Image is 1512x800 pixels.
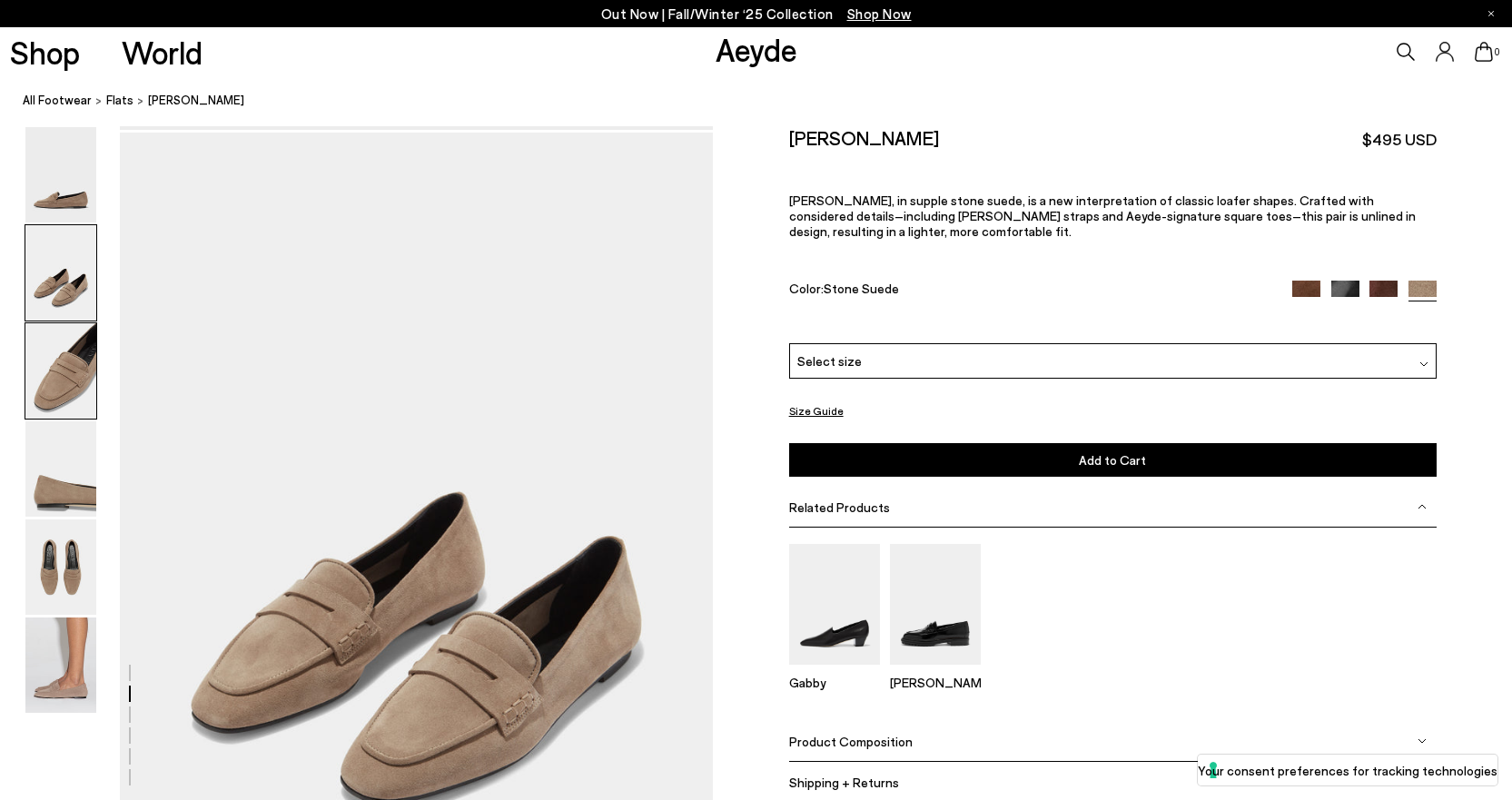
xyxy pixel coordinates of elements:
span: Related Products [789,499,890,515]
span: Product Composition [789,734,913,749]
img: Alfie Suede Loafers - Image 4 [25,421,96,517]
label: Your consent preferences for tracking technologies [1198,761,1497,780]
span: Navigate to /collections/new-in [847,5,912,22]
p: Gabby [789,675,880,690]
span: Select size [797,351,862,370]
a: Shop [10,36,80,68]
img: Alfie Suede Loafers - Image 5 [25,519,96,615]
div: Color: [789,281,1272,301]
img: Gabby Almond-Toe Loafers [789,544,880,665]
img: Alfie Suede Loafers - Image 6 [25,617,96,713]
a: Leon Loafers [PERSON_NAME] [890,652,981,690]
nav: breadcrumb [23,76,1512,126]
img: Leon Loafers [890,544,981,665]
span: [PERSON_NAME] [148,91,244,110]
h2: [PERSON_NAME] [789,126,939,149]
a: World [122,36,203,68]
a: flats [106,91,133,110]
span: Add to Cart [1079,452,1146,468]
span: Shipping + Returns [789,775,899,790]
img: Alfie Suede Loafers - Image 1 [25,127,96,222]
span: flats [106,93,133,107]
p: [PERSON_NAME], in supple stone suede, is a new interpretation of classic loafer shapes. Crafted w... [789,193,1437,239]
button: Add to Cart [789,443,1437,477]
a: Gabby Almond-Toe Loafers Gabby [789,652,880,690]
img: svg%3E [1418,502,1427,511]
button: Your consent preferences for tracking technologies [1198,755,1497,785]
img: Alfie Suede Loafers - Image 2 [25,225,96,321]
img: Alfie Suede Loafers - Image 3 [25,323,96,419]
a: All Footwear [23,91,92,110]
span: Stone Suede [824,281,899,296]
span: 0 [1493,47,1502,57]
img: svg%3E [1418,736,1427,746]
p: [PERSON_NAME] [890,675,981,690]
img: svg%3E [1419,360,1428,369]
span: $495 USD [1362,128,1437,151]
a: Aeyde [716,30,797,68]
p: Out Now | Fall/Winter ‘25 Collection [601,3,912,25]
a: 0 [1475,42,1493,62]
button: Size Guide [789,400,844,422]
